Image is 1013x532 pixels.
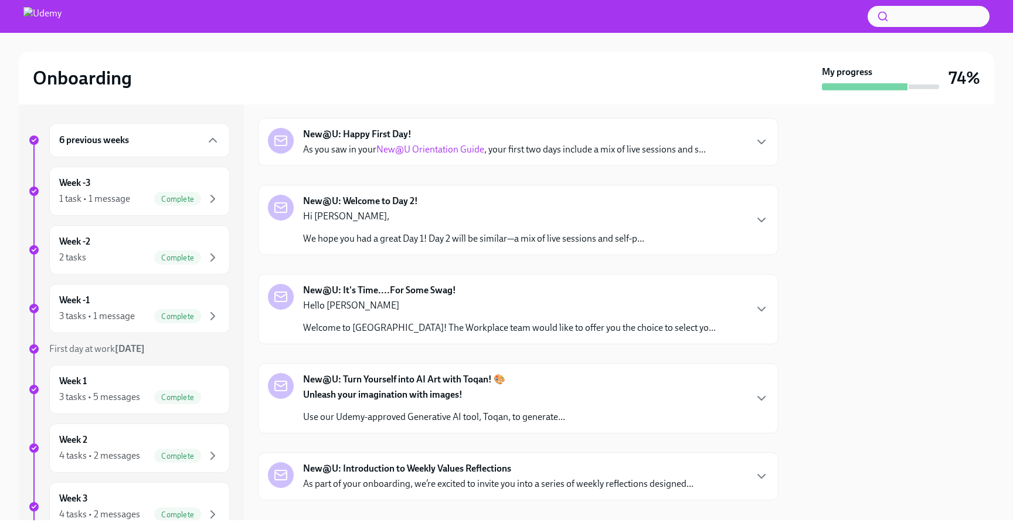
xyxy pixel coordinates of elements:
[59,492,88,505] h6: Week 3
[28,365,230,414] a: Week 13 tasks • 5 messagesComplete
[303,477,694,490] p: As part of your onboarding, we’re excited to invite you into a series of weekly reflections desig...
[822,66,872,79] strong: My progress
[59,391,140,404] div: 3 tasks • 5 messages
[59,310,135,323] div: 3 tasks • 1 message
[59,251,86,264] div: 2 tasks
[303,195,418,208] strong: New@U: Welcome to Day 2!
[303,389,463,400] strong: Unleash your imagination with images!
[303,411,565,423] p: Use our Udemy-approved Generative AI tool, Toqan, to generate...
[154,253,201,262] span: Complete
[303,128,412,141] strong: New@U: Happy First Day!
[303,462,511,475] strong: New@U: Introduction to Weekly Values Reflections
[59,192,130,205] div: 1 task • 1 message
[154,452,201,460] span: Complete
[49,343,145,354] span: First day at work
[28,284,230,333] a: Week -13 tasks • 1 messageComplete
[59,294,90,307] h6: Week -1
[949,67,980,89] h3: 74%
[154,510,201,519] span: Complete
[154,393,201,402] span: Complete
[28,343,230,355] a: First day at work[DATE]
[59,433,87,446] h6: Week 2
[49,123,230,157] div: 6 previous weeks
[28,225,230,275] a: Week -22 tasksComplete
[115,343,145,354] strong: [DATE]
[303,143,706,156] p: As you saw in your , your first two days include a mix of live sessions and s...
[33,66,132,90] h2: Onboarding
[59,375,87,388] h6: Week 1
[303,321,716,334] p: Welcome to [GEOGRAPHIC_DATA]! The Workplace team would like to offer you the choice to select yo...
[303,299,716,312] p: Hello [PERSON_NAME]
[303,373,505,386] strong: New@U: Turn Yourself into AI Art with Toqan! 🎨
[303,232,644,245] p: We hope you had a great Day 1! Day 2 will be similar—a mix of live sessions and self-p...
[59,449,140,462] div: 4 tasks • 2 messages
[59,235,90,248] h6: Week -2
[23,7,62,26] img: Udemy
[376,144,484,155] a: New@U Orientation Guide
[154,312,201,321] span: Complete
[28,482,230,531] a: Week 34 tasks • 2 messagesComplete
[303,210,644,223] p: Hi [PERSON_NAME],
[303,284,456,297] strong: New@U: It's Time....For Some Swag!
[59,177,91,189] h6: Week -3
[59,134,129,147] h6: 6 previous weeks
[154,195,201,204] span: Complete
[28,167,230,216] a: Week -31 task • 1 messageComplete
[28,423,230,473] a: Week 24 tasks • 2 messagesComplete
[59,508,140,521] div: 4 tasks • 2 messages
